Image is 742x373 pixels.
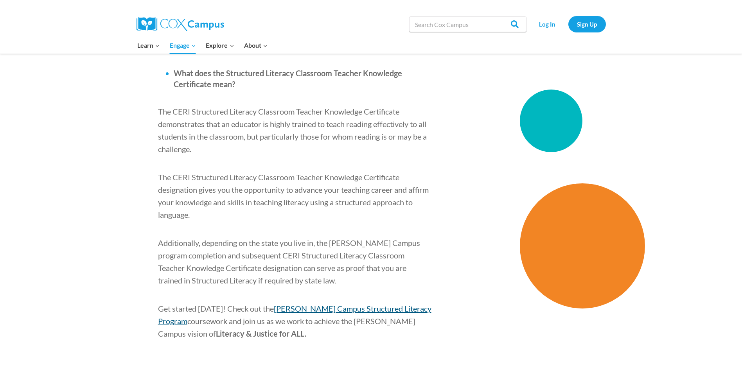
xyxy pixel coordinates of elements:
span: Get started [DATE]! Check out the [158,304,274,313]
nav: Secondary Navigation [530,16,606,32]
a: [PERSON_NAME] Campus Structured Literacy Program [158,304,431,326]
button: Child menu of About [239,37,273,54]
a: Sign Up [568,16,606,32]
a: Log In [530,16,564,32]
span: coursework and join us as we work to achieve the [PERSON_NAME] Campus vision of [158,316,415,338]
button: Child menu of Explore [201,37,239,54]
span: The CERI Structured Literacy Classroom Teacher Knowledge Certificate designation gives you the op... [158,172,429,219]
span: Literacy & Justice for ALL. [216,329,307,338]
span: Additionally, depending on the state you live in, the [PERSON_NAME] Campus program completion and... [158,238,420,285]
span: What does the Structured Literacy Classroom Teacher Knowledge Certificate mean? [174,68,402,89]
input: Search Cox Campus [409,16,526,32]
button: Child menu of Engage [165,37,201,54]
img: Cox Campus [137,17,224,31]
nav: Primary Navigation [133,37,273,54]
span: The CERI Structured Literacy Classroom Teacher Knowledge Certificate demonstrates that an educato... [158,107,427,154]
button: Child menu of Learn [133,37,165,54]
